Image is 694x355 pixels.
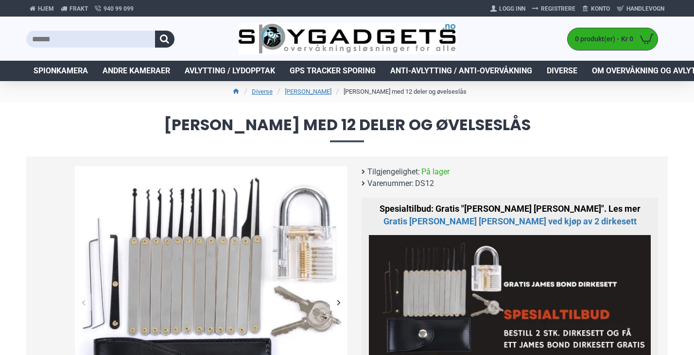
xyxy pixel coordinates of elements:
[487,1,529,17] a: Logg Inn
[185,65,275,77] span: Avlytting / Lydopptak
[529,1,579,17] a: Registrere
[383,61,539,81] a: Anti-avlytting / Anti-overvåkning
[26,117,668,142] span: [PERSON_NAME] med 12 deler og øvelseslås
[547,65,577,77] span: Diverse
[421,166,450,178] span: På lager
[69,4,88,13] span: Frakt
[367,166,420,178] b: Tilgjengelighet:
[34,65,88,77] span: Spionkamera
[75,294,92,311] div: Previous slide
[290,65,376,77] span: GPS Tracker Sporing
[282,61,383,81] a: GPS Tracker Sporing
[539,61,585,81] a: Diverse
[252,87,273,97] a: Diverse
[383,215,637,228] a: 2 stk. Dirkesett med 12 deler & Gratis James Bond Dirkesett
[104,4,134,13] span: 940 99 099
[26,61,95,81] a: Spionkamera
[103,65,170,77] span: Andre kameraer
[367,178,414,189] b: Varenummer:
[285,87,331,97] a: [PERSON_NAME]
[330,294,347,311] div: Next slide
[499,4,525,13] span: Logg Inn
[568,28,658,50] a: 0 produkt(er) - Kr 0
[613,1,668,17] a: Handlevogn
[380,203,641,226] span: Spesialtilbud: Gratis "[PERSON_NAME] [PERSON_NAME]". Les mer
[591,4,610,13] span: Konto
[626,4,664,13] span: Handlevogn
[415,178,434,189] span: DS12
[541,4,575,13] span: Registrere
[38,4,54,13] span: Hjem
[177,61,282,81] a: Avlytting / Lydopptak
[568,34,636,44] span: 0 produkt(er) - Kr 0
[579,1,613,17] a: Konto
[95,61,177,81] a: Andre kameraer
[238,23,456,55] img: SpyGadgets.no
[390,65,532,77] span: Anti-avlytting / Anti-overvåkning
